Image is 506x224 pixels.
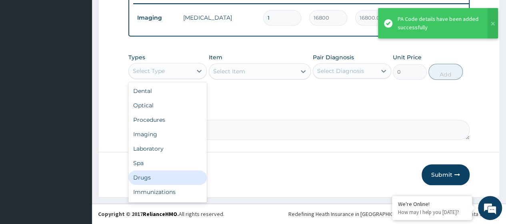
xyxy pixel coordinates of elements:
div: Laboratory [128,141,207,156]
label: Item [209,53,222,61]
div: Imaging [128,127,207,141]
strong: Copyright © 2017 . [98,210,179,218]
span: We're online! [46,63,110,144]
div: We're Online! [398,200,466,208]
div: Others [128,199,207,214]
footer: All rights reserved. [92,204,506,224]
a: RelianceHMO [143,210,177,218]
div: Minimize live chat window [131,4,150,23]
button: Submit [422,164,470,185]
label: Unit Price [393,53,422,61]
button: Add [428,64,462,80]
td: Imaging [133,10,179,25]
div: Select Type [133,67,165,75]
div: Redefining Heath Insurance in [GEOGRAPHIC_DATA] using Telemedicine and Data Science! [288,210,500,218]
label: Types [128,54,145,61]
label: Pair Diagnosis [313,53,354,61]
td: [MEDICAL_DATA] [179,10,259,26]
div: Immunizations [128,185,207,199]
p: How may I help you today? [398,209,466,216]
div: Spa [128,156,207,170]
div: Select Diagnosis [317,67,364,75]
div: Optical [128,98,207,113]
div: PA Code details have been added successfully [398,15,480,32]
label: Comment [128,109,470,115]
img: d_794563401_company_1708531726252_794563401 [15,40,32,60]
div: Procedures [128,113,207,127]
textarea: Type your message and hit 'Enter' [4,143,152,172]
div: Dental [128,84,207,98]
div: Drugs [128,170,207,185]
div: Chat with us now [42,45,134,55]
